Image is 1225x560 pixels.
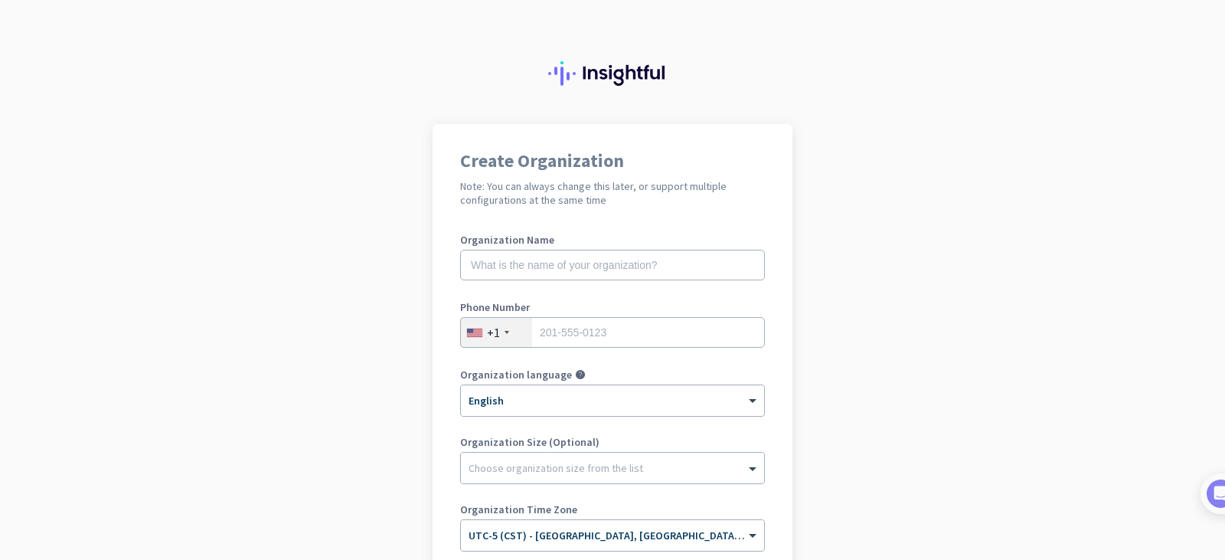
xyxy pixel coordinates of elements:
h2: Note: You can always change this later, or support multiple configurations at the same time [460,179,765,207]
input: What is the name of your organization? [460,250,765,280]
label: Organization language [460,369,572,380]
h1: Create Organization [460,152,765,170]
label: Organization Time Zone [460,504,765,515]
label: Organization Name [460,234,765,245]
label: Phone Number [460,302,765,313]
label: Organization Size (Optional) [460,437,765,447]
input: 201-555-0123 [460,317,765,348]
div: +1 [487,325,500,340]
i: help [575,369,586,380]
img: Insightful [548,61,677,86]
